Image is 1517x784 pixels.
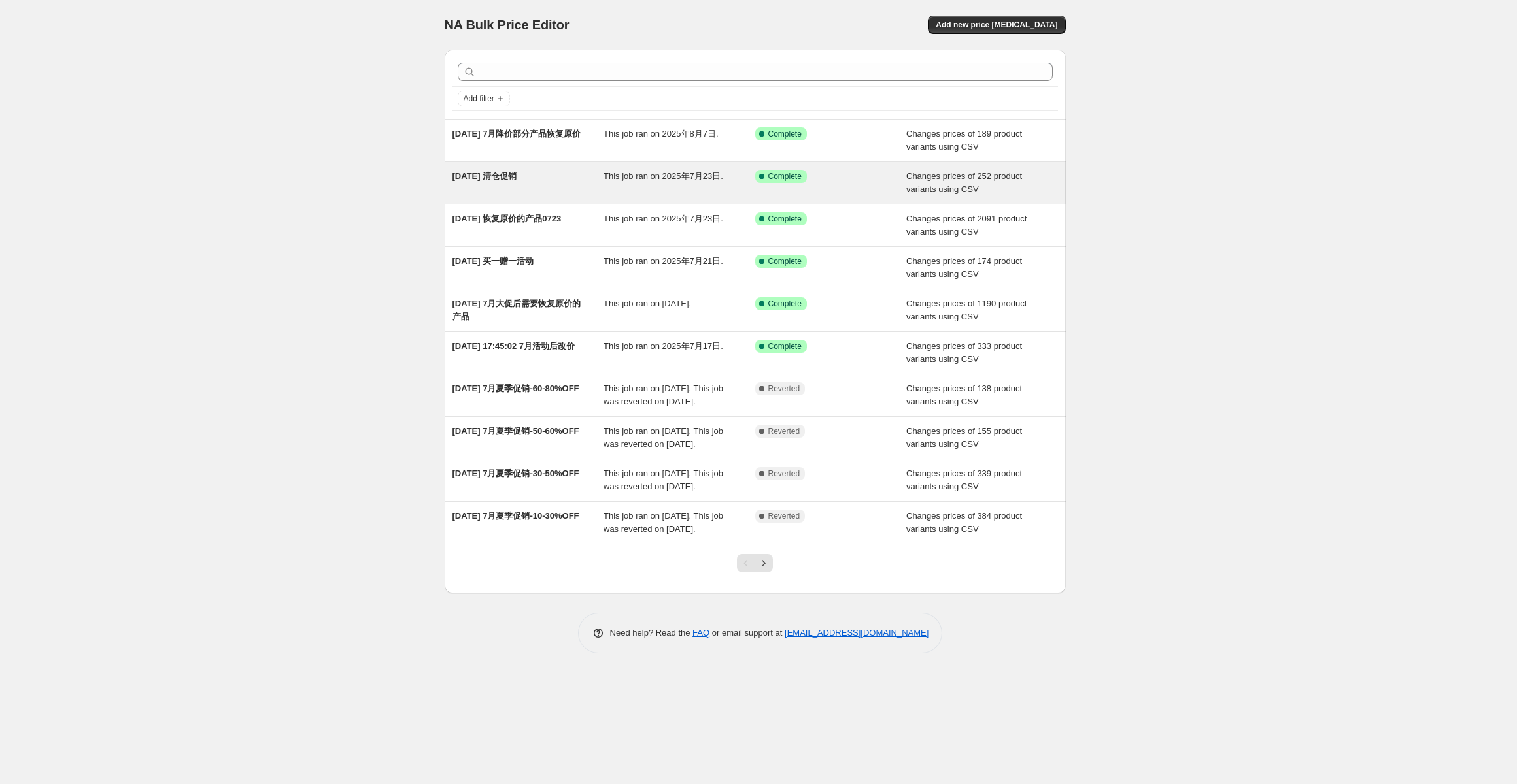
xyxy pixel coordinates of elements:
[906,341,1022,364] span: Changes prices of 333 product variants using CSV
[604,129,719,139] span: This job ran on 2025年8月7日.
[709,628,785,638] span: or email support at
[604,256,723,266] span: This job ran on 2025年7月21日.
[610,628,693,638] span: Need help? Read the
[906,468,1022,491] span: Changes prices of 339 product variants using CSV
[604,468,723,491] span: This job ran on [DATE]. This job was reverted on [DATE].
[768,171,802,182] span: Complete
[906,384,1022,406] span: Changes prices of 138 product variants using CSV
[452,299,581,321] span: [DATE] 7月大促后需要恢复原价的产品
[445,18,570,32] span: NA Bulk Price Editor
[604,384,723,406] span: This job ran on [DATE]. This job was reverted on [DATE].
[452,171,517,181] span: [DATE] 清仓促销
[692,628,709,638] a: FAQ
[452,426,579,436] span: [DATE] 7月夏季促销-50-60%OFF
[604,426,723,449] span: This job ran on [DATE]. This job was reverted on [DATE].
[604,341,723,351] span: This job ran on 2025年7月17日.
[785,628,929,638] a: [EMAIL_ADDRESS][DOMAIN_NAME]
[737,554,773,572] nav: Pagination
[768,468,800,479] span: Reverted
[755,554,773,572] button: Next
[768,426,800,436] span: Reverted
[768,511,800,521] span: Reverted
[906,171,1022,194] span: Changes prices of 252 product variants using CSV
[452,341,575,351] span: [DATE] 17:45:02 7月活动后改价
[452,256,534,266] span: [DATE] 买一赠一活动
[768,341,802,351] span: Complete
[458,91,510,106] button: Add filter
[768,129,802,139] span: Complete
[768,299,802,309] span: Complete
[452,214,562,223] span: [DATE] 恢复原价的产品0723
[928,16,1065,34] button: Add new price [MEDICAL_DATA]
[906,129,1022,152] span: Changes prices of 189 product variants using CSV
[768,256,802,267] span: Complete
[906,426,1022,449] span: Changes prices of 155 product variants using CSV
[768,384,800,394] span: Reverted
[452,129,581,139] span: [DATE] 7月降价部分产品恢复原价
[906,256,1022,279] span: Changes prices of 174 product variants using CSV
[936,20,1057,30] span: Add new price [MEDICAL_DATA]
[906,214,1027,237] span: Changes prices of 2091 product variants using CSV
[768,214,802,224] span: Complete
[604,299,691,308] span: This job ran on [DATE].
[604,214,723,223] span: This job ran on 2025年7月23日.
[604,511,723,534] span: This job ran on [DATE]. This job was reverted on [DATE].
[452,511,579,521] span: [DATE] 7月夏季促销-10-30%OFF
[452,384,579,393] span: [DATE] 7月夏季促销-60-80%OFF
[464,93,494,104] span: Add filter
[906,299,1027,321] span: Changes prices of 1190 product variants using CSV
[452,468,579,478] span: [DATE] 7月夏季促销-30-50%OFF
[906,511,1022,534] span: Changes prices of 384 product variants using CSV
[604,171,723,181] span: This job ran on 2025年7月23日.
